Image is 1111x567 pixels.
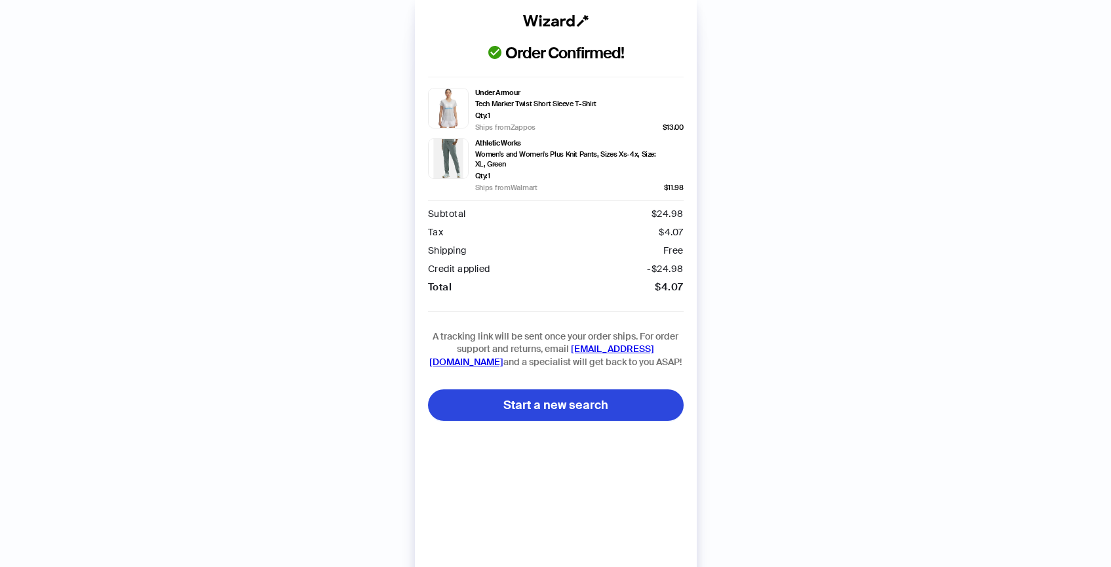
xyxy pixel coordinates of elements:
div: $ 4.07 [655,283,684,293]
span: $13.00 [663,123,684,132]
div: Tax [428,227,444,238]
div: Credit applied [428,264,490,275]
span: Order Confirmed! [487,42,624,66]
div: $ 24.98 [652,209,684,220]
img: 61rhEAloKXL.jpg [428,88,469,128]
button: Start a new search [428,389,684,421]
span: $11.98 [664,183,684,193]
span: Athletic Works [475,138,521,148]
div: Free [663,246,684,256]
div: $ 4.07 [659,227,684,238]
span: Start a new search [503,397,608,413]
span: Qty: 1 [475,111,490,121]
span: Women's and Women's Plus Knit Pants, Sizes Xs-4x, Size: XL, Green [475,149,657,170]
div: - $24.98 [647,264,684,275]
a: [EMAIL_ADDRESS][DOMAIN_NAME] [429,343,654,368]
span: Under Armour [475,88,520,98]
span: Qty: 1 [475,171,490,181]
div: Shipping [428,246,467,256]
span: Ships from Walmart [475,182,537,193]
span: Ships from Zappos [475,122,536,132]
img: shopping [428,138,469,179]
div: Subtotal [428,209,466,220]
div: A tracking link will be sent once your order ships. For order support and returns, email and a sp... [428,311,684,369]
div: Total [428,283,452,293]
span: Tech Marker Twist Short Sleeve T-Shirt [475,99,596,109]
